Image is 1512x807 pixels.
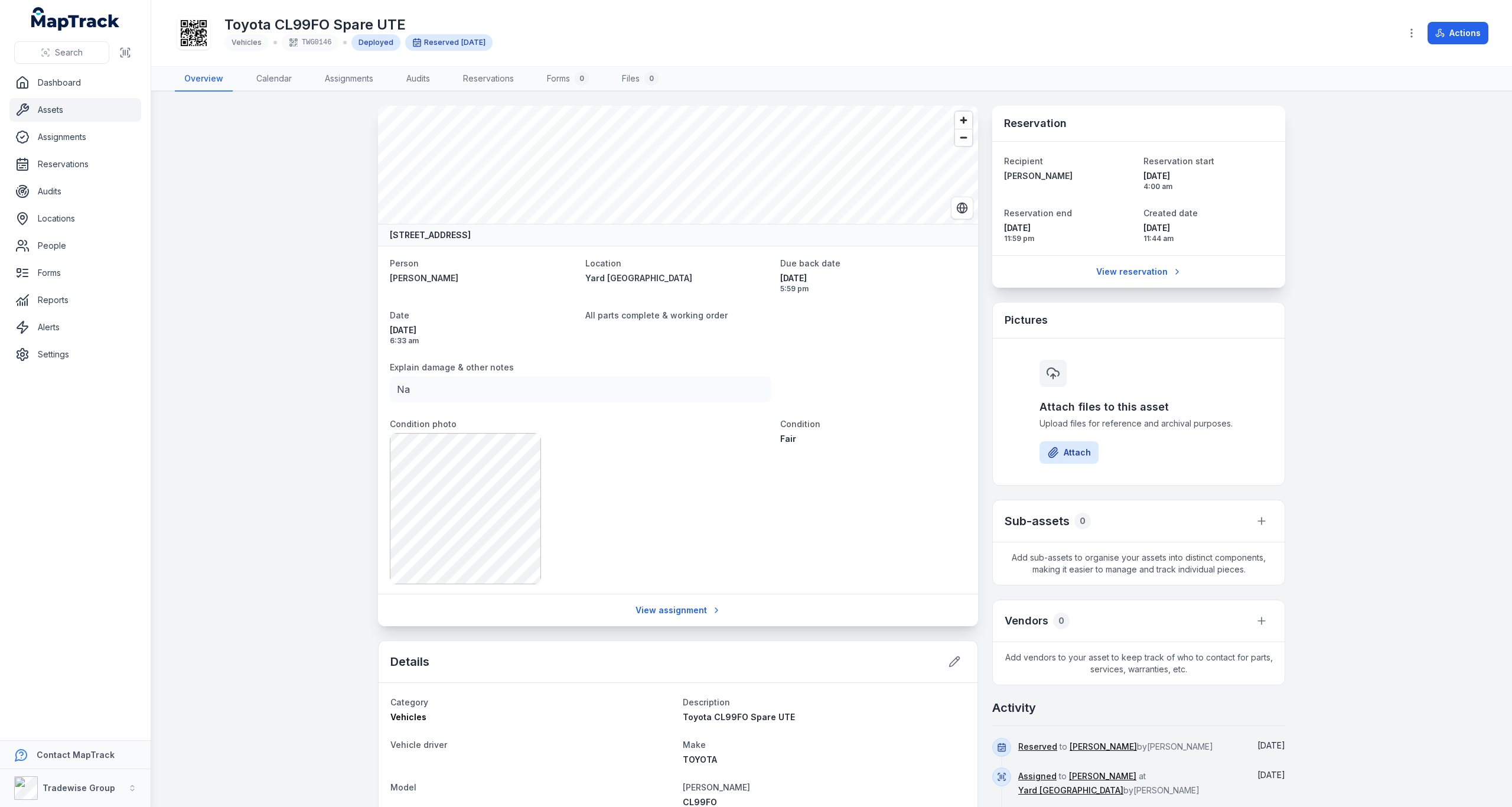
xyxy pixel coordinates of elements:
div: 0 [644,71,659,86]
time: 9/5/2025, 6:33:22 AM [390,324,576,346]
span: Add vendors to your asset to keep track of who to contact for parts, services, warranties, etc. [993,642,1285,685]
button: Actions [1428,22,1488,44]
a: [PERSON_NAME] [1070,741,1137,753]
h3: Reservation [1004,115,1067,132]
a: Reservations [9,152,141,176]
a: Forms [9,261,141,285]
a: MapTrack [31,7,120,31]
div: Deployed [351,34,400,51]
span: Date [390,310,409,320]
h2: Details [390,653,429,670]
strong: Contact MapTrack [37,750,115,760]
span: 6:33 am [390,336,576,346]
a: Yard [GEOGRAPHIC_DATA] [1018,785,1123,796]
span: to at by [PERSON_NAME] [1018,771,1200,795]
span: Due back date [780,258,840,268]
div: Reserved [405,34,493,51]
span: Add sub-assets to organise your assets into distinct components, making it easier to manage and t... [993,542,1285,585]
span: Make [683,740,706,750]
span: 11:59 pm [1004,234,1134,243]
span: Created date [1143,208,1198,218]
a: Reservations [454,67,523,92]
a: [PERSON_NAME] [1069,770,1136,782]
span: [DATE] [780,272,966,284]
a: Locations [9,207,141,230]
div: TWG0146 [282,34,338,51]
span: Yard [GEOGRAPHIC_DATA] [585,273,692,283]
span: 4:00 am [1143,182,1273,191]
a: Assignments [9,125,141,149]
span: Condition [780,419,820,429]
time: 6/16/2025, 4:00:00 AM [1143,170,1273,191]
span: [DATE] [1143,170,1273,182]
p: Na [397,381,764,398]
time: 6/16/2025, 11:59:59 PM [1004,222,1134,243]
button: Attach [1039,441,1099,464]
span: Description [683,697,730,707]
span: [DATE] [1257,740,1285,750]
h2: Sub-assets [1005,513,1070,529]
span: Condition photo [390,419,457,429]
span: Upload files for reference and archival purposes. [1039,418,1238,429]
h1: Toyota CL99FO Spare UTE [224,15,493,34]
a: People [9,234,141,258]
a: Reports [9,288,141,312]
span: Recipient [1004,156,1043,166]
a: View reservation [1089,261,1190,283]
a: Calendar [247,67,301,92]
div: 0 [1074,513,1091,529]
strong: [PERSON_NAME] [1004,170,1134,182]
a: Audits [9,180,141,203]
span: Vehicle driver [390,740,447,750]
time: 6/16/2025, 4:00:00 AM [461,38,485,47]
button: Search [14,41,109,64]
strong: [STREET_ADDRESS] [390,229,471,241]
a: Settings [9,343,141,366]
div: 0 [575,71,589,86]
span: Search [55,47,83,58]
a: Yard [GEOGRAPHIC_DATA] [585,272,771,284]
span: 5:59 pm [780,284,966,294]
span: Reservation start [1143,156,1214,166]
span: 11:44 am [1143,234,1273,243]
span: Location [585,258,621,268]
span: Person [390,258,419,268]
button: Switch to Satellite View [951,197,973,219]
span: Category [390,697,428,707]
strong: Tradewise Group [43,783,115,793]
a: Dashboard [9,71,141,95]
span: [DATE] [1143,222,1273,234]
span: [DATE] [1004,222,1134,234]
span: [DATE] [461,38,485,47]
h3: Vendors [1005,613,1048,629]
a: [PERSON_NAME] [390,272,576,284]
h2: Activity [992,699,1036,716]
h3: Pictures [1005,312,1048,328]
span: Toyota CL99FO Spare UTE [683,712,795,722]
span: to by [PERSON_NAME] [1018,741,1213,751]
span: Reservation end [1004,208,1072,218]
h3: Attach files to this asset [1039,399,1238,415]
span: All parts complete & working order [585,310,728,320]
span: Vehicles [390,712,426,722]
a: Audits [397,67,439,92]
span: [DATE] [390,324,576,336]
span: TOYOTA [683,754,717,764]
span: Model [390,782,416,792]
span: Explain damage & other notes [390,362,514,372]
button: Zoom in [955,112,972,129]
a: Reserved [1018,741,1057,753]
a: Assigned [1018,770,1057,782]
span: Fair [780,434,796,444]
a: Files0 [612,67,668,92]
a: Assets [9,98,141,122]
time: 9/5/2025, 5:59:59 PM [780,272,966,294]
span: [DATE] [1257,770,1285,780]
time: 9/5/2025, 6:33:22 AM [1257,770,1285,780]
a: Alerts [9,315,141,339]
a: Forms0 [537,67,598,92]
div: 0 [1053,613,1070,629]
a: Overview [175,67,233,92]
time: 6/15/2025, 11:44:31 AM [1143,222,1273,243]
